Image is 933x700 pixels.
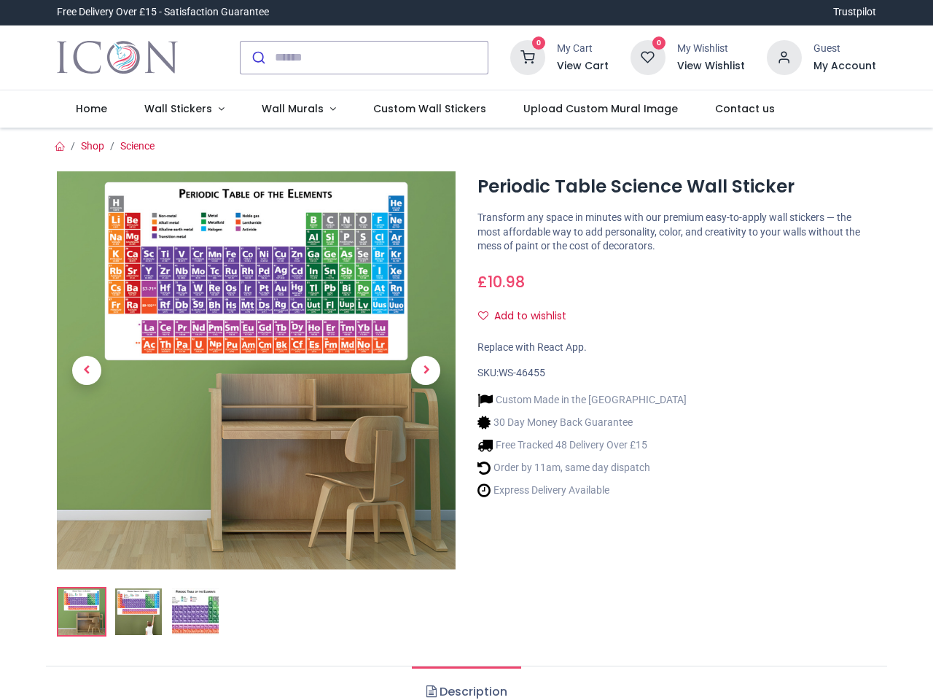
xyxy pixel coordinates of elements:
[477,392,687,408] li: Custom Made in the [GEOGRAPHIC_DATA]
[477,366,876,381] div: SKU:
[499,367,545,378] span: WS-46455
[57,37,177,78] a: Logo of Icon Wall Stickers
[477,483,687,498] li: Express Delivery Available
[488,271,525,292] span: 10.98
[715,101,775,116] span: Contact us
[411,356,440,385] span: Next
[243,90,354,128] a: Wall Murals
[81,140,104,152] a: Shop
[72,356,101,385] span: Previous
[57,5,269,20] div: Free Delivery Over £15 - Satisfaction Guarantee
[172,588,219,635] img: WS-46455-03
[813,59,876,74] a: My Account
[477,304,579,329] button: Add to wishlistAdd to wishlist
[262,101,324,116] span: Wall Murals
[477,271,525,292] span: £
[396,231,456,510] a: Next
[477,415,687,430] li: 30 Day Money Back Guarantee
[677,59,745,74] a: View Wishlist
[813,42,876,56] div: Guest
[477,460,687,475] li: Order by 11am, same day dispatch
[57,231,117,510] a: Previous
[126,90,243,128] a: Wall Stickers
[478,311,488,321] i: Add to wishlist
[557,42,609,56] div: My Cart
[373,101,486,116] span: Custom Wall Stickers
[523,101,678,116] span: Upload Custom Mural Image
[57,171,456,570] img: Periodic Table Science Wall Sticker
[241,42,275,74] button: Submit
[477,437,687,453] li: Free Tracked 48 Delivery Over £15
[57,37,177,78] img: Icon Wall Stickers
[115,588,162,635] img: WS-46455-02
[631,50,665,62] a: 0
[144,101,212,116] span: Wall Stickers
[557,59,609,74] a: View Cart
[677,42,745,56] div: My Wishlist
[76,101,107,116] span: Home
[477,211,876,254] p: Transform any space in minutes with our premium easy-to-apply wall stickers — the most affordable...
[120,140,155,152] a: Science
[477,341,876,355] div: Replace with React App.
[58,588,105,635] img: Periodic Table Science Wall Sticker
[477,174,876,199] h1: Periodic Table Science Wall Sticker
[510,50,545,62] a: 0
[833,5,876,20] a: Trustpilot
[652,36,666,50] sup: 0
[532,36,546,50] sup: 0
